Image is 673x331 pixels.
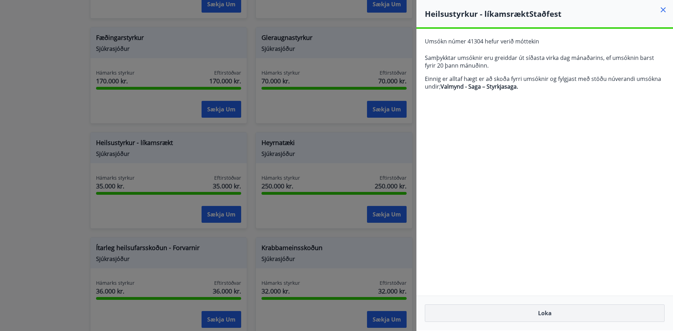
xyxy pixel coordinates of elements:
p: Samþykktar umsóknir eru greiddar út síðasta virka dag mánaðarins, ef umsóknin barst fyrir 20 þann... [425,54,665,69]
h4: Heilsustyrkur - líkamsrækt Staðfest [425,8,673,19]
button: Loka [425,304,665,322]
span: Umsókn númer 41304 hefur verið móttekin [425,37,539,45]
p: Einnig er alltaf hægt er að skoða fyrri umsóknir og fylgjast með stöðu núverandi umsókna undir; [425,75,665,90]
strong: Valmynd - Saga – Styrkjasaga. [441,83,518,90]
